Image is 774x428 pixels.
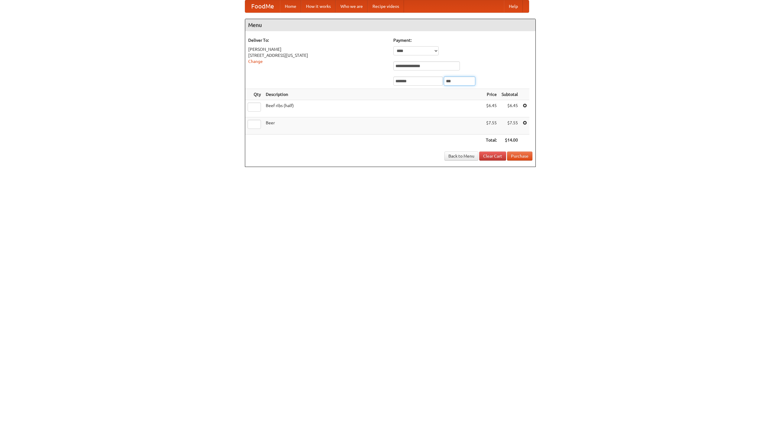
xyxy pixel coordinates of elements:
[245,0,280,12] a: FoodMe
[499,135,520,146] th: $14.00
[301,0,336,12] a: How it works
[499,100,520,117] td: $6.45
[483,117,499,135] td: $7.55
[263,117,483,135] td: Beer
[479,152,506,161] a: Clear Cart
[248,52,387,58] div: [STREET_ADDRESS][US_STATE]
[336,0,368,12] a: Who we are
[263,100,483,117] td: Beef ribs (half)
[248,37,387,43] h5: Deliver To:
[248,59,263,64] a: Change
[263,89,483,100] th: Description
[245,19,535,31] h4: Menu
[248,46,387,52] div: [PERSON_NAME]
[393,37,532,43] h5: Payment:
[499,117,520,135] td: $7.55
[444,152,478,161] a: Back to Menu
[507,152,532,161] button: Purchase
[499,89,520,100] th: Subtotal
[483,89,499,100] th: Price
[483,135,499,146] th: Total:
[504,0,523,12] a: Help
[280,0,301,12] a: Home
[245,89,263,100] th: Qty
[368,0,404,12] a: Recipe videos
[483,100,499,117] td: $6.45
